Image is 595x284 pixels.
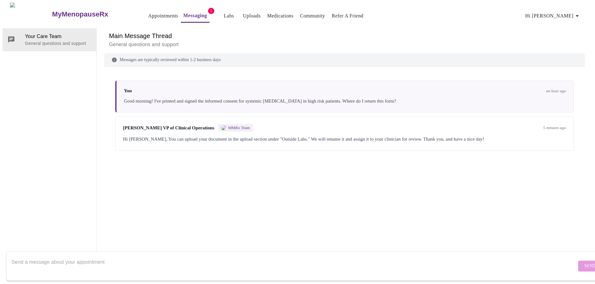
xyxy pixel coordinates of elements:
img: MyMenopauseRx Logo [10,2,51,26]
a: Community [300,12,325,20]
h3: MyMenopauseRx [52,10,108,18]
div: Hi [PERSON_NAME], You can upload your document in the upload section under "Outside Labs." We wil... [123,135,566,143]
span: [PERSON_NAME] VP of Clinical Operations [123,125,214,131]
button: Community [298,10,328,22]
button: Labs [219,10,239,22]
button: Uploads [240,10,263,22]
div: Messages are typically reviewed within 1-2 business days [104,53,585,67]
img: MMRX [221,125,226,130]
span: Hi [PERSON_NAME] [525,12,581,20]
span: 1 [208,8,214,14]
span: Your Care Team [25,33,91,40]
a: Appointments [148,12,178,20]
a: Messaging [183,11,207,20]
span: MMRx Team [228,125,250,130]
button: Messaging [181,9,210,23]
div: Your Care TeamGeneral questions and support [2,28,96,51]
button: Medications [265,10,296,22]
p: General questions and support [25,40,91,46]
button: Refer a Friend [329,10,366,22]
span: You [124,88,132,94]
a: Medications [267,12,293,20]
a: Uploads [243,12,261,20]
span: an hour ago [546,89,566,94]
a: Labs [224,12,234,20]
button: Appointments [146,10,181,22]
a: MyMenopauseRx [51,3,133,25]
p: General questions and support [109,41,580,48]
div: Good morning! I've printed and signed the informed consent for systemic [MEDICAL_DATA] in high ri... [124,97,566,105]
a: Refer a Friend [332,12,364,20]
button: Hi [PERSON_NAME] [523,10,583,22]
span: 5 minutes ago [543,125,566,130]
textarea: Send a message about your appointment [12,256,577,276]
h6: Main Message Thread [109,31,580,41]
